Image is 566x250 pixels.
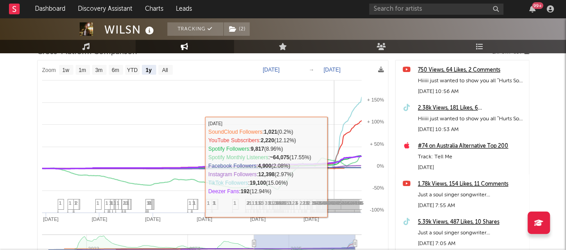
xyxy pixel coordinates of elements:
span: 1 [109,200,112,206]
button: Tracking [167,22,223,36]
span: 4 [278,200,281,206]
div: [DATE] 10:53 AM [418,124,524,135]
span: 3 [295,200,298,206]
text: + 100% [367,119,384,124]
text: [DATE] [250,216,266,222]
button: (2) [224,22,250,36]
span: 10 [355,200,361,206]
text: Zoom [42,67,56,73]
div: Hiiiii just wanted to show you all “Hurts So Bad” with [PERSON_NAME] from cause I love it 🫶🏼🕺🏻💖 [418,76,524,86]
span: 2 [302,200,305,206]
span: 4 [350,200,353,206]
span: 3 [265,200,268,206]
text: -50% [372,185,384,191]
text: [DATE] [196,216,212,222]
div: [DATE] 7:55 AM [418,200,524,211]
span: 1 [117,200,119,206]
span: 1 [311,200,314,206]
text: [DATE] [43,216,59,222]
span: 4 [323,200,325,206]
span: ( 2 ) [223,22,250,36]
span: 4 [344,200,346,206]
span: 4 [353,200,356,206]
text: [DATE] [263,67,280,73]
text: 1w [62,67,69,73]
span: 1 [255,200,257,206]
span: 4 [336,200,339,206]
text: + 50% [370,141,384,147]
span: 3 [289,200,291,206]
text: → [309,67,314,73]
text: 6m [111,67,119,73]
span: 1 [59,200,62,206]
span: 4 [281,200,283,206]
span: 1 [126,200,128,206]
text: -100% [370,207,384,212]
span: 4 [330,200,332,206]
div: Hiiiii just wanted to show you all “Hurts So Bad” with [PERSON_NAME] from @theteskeybrothers caus... [418,114,524,124]
div: 99 + [532,2,543,9]
span: 3 [275,200,277,206]
span: 1 [207,200,210,206]
span: 4 [341,200,344,206]
span: 2 [123,200,126,206]
button: 99+ [529,5,536,13]
span: 2 [247,200,249,206]
span: 2 [300,200,302,206]
text: + 150% [367,97,384,102]
span: 2 [292,200,295,206]
span: 1 [258,200,260,206]
input: Search for artists [369,4,503,15]
span: 1 [271,200,274,206]
a: #74 on Australia Alternative Top 200 [418,141,524,152]
span: 4 [331,200,333,206]
span: 1 [192,200,195,206]
span: 1 [114,200,116,206]
span: 1 [305,200,308,206]
span: 4 [346,200,349,206]
div: Just a soul singer songwriter [PERSON_NAME] trying to find all the soul music lovers! 💖🌷💖 Over he... [418,228,524,238]
text: 0% [377,163,384,169]
span: 4 [335,200,338,206]
span: 1 [189,200,192,206]
span: 1 [74,200,77,206]
span: 3 [261,200,264,206]
span: 4 [352,200,354,206]
span: 1 [287,200,289,206]
div: [DATE] [418,162,524,173]
a: 2.38k Views, 181 Likes, 6 [DEMOGRAPHIC_DATA] [418,103,524,114]
span: 2 [273,200,276,206]
text: 1y [145,67,152,73]
a: 750 Views, 64 Likes, 2 Comments [418,65,524,76]
a: 5.39k Views, 487 Likes, 10 Shares [418,217,524,228]
span: 1 [234,200,236,206]
text: 1m [78,67,86,73]
span: 1 [97,200,99,206]
text: [DATE] [323,67,340,73]
span: 1 [268,200,270,206]
span: 4 [322,200,324,206]
span: 1 [249,200,252,206]
div: [DATE] 10:56 AM [418,86,524,97]
div: Track: Tell Me [418,152,524,162]
div: WILSN [104,22,156,37]
text: YTD [127,67,137,73]
div: [DATE] 7:05 AM [418,238,524,249]
span: 4 [354,200,357,206]
text: [DATE] [91,216,107,222]
span: 1 [69,200,72,206]
span: 1 [106,200,108,206]
span: 1 [252,200,255,206]
span: 4 [316,200,319,206]
a: 1.78k Views, 154 Likes, 11 Comments [418,179,524,190]
text: All [162,67,168,73]
text: [DATE] [303,216,319,222]
span: 1 [147,200,149,206]
span: 4 [325,200,328,206]
span: 1 [213,200,215,206]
